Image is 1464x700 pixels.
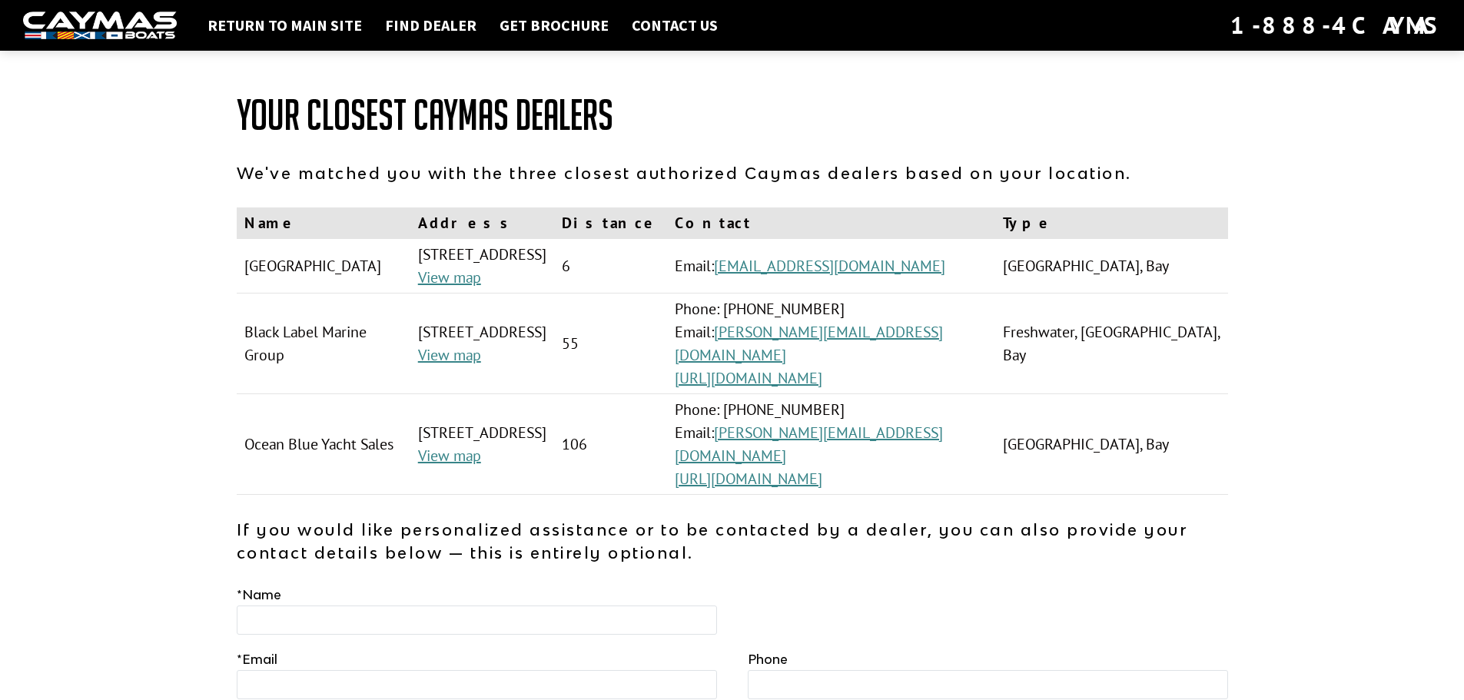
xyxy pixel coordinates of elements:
p: If you would like personalized assistance or to be contacted by a dealer, you can also provide yo... [237,518,1228,564]
td: 55 [554,294,667,394]
th: Name [237,207,410,239]
th: Type [995,207,1227,239]
td: [GEOGRAPHIC_DATA], Bay [995,239,1227,294]
p: We've matched you with the three closest authorized Caymas dealers based on your location. [237,161,1228,184]
td: 106 [554,394,667,495]
td: 6 [554,239,667,294]
th: Contact [667,207,996,239]
td: [GEOGRAPHIC_DATA] [237,239,410,294]
th: Distance [554,207,667,239]
a: [PERSON_NAME][EMAIL_ADDRESS][DOMAIN_NAME] [675,423,943,466]
a: Return to main site [200,15,370,35]
a: View map [418,267,481,287]
label: Name [237,586,281,604]
a: [EMAIL_ADDRESS][DOMAIN_NAME] [714,256,945,276]
td: [STREET_ADDRESS] [410,394,554,495]
a: View map [418,345,481,365]
td: Phone: [PHONE_NUMBER] Email: [667,394,996,495]
a: Find Dealer [377,15,484,35]
a: [URL][DOMAIN_NAME] [675,368,822,388]
h1: Your Closest Caymas Dealers [237,92,1228,138]
a: [PERSON_NAME][EMAIL_ADDRESS][DOMAIN_NAME] [675,322,943,365]
td: Freshwater, [GEOGRAPHIC_DATA], Bay [995,294,1227,394]
a: [URL][DOMAIN_NAME] [675,469,822,489]
td: Phone: [PHONE_NUMBER] Email: [667,294,996,394]
td: [STREET_ADDRESS] [410,294,554,394]
label: Phone [748,650,788,668]
a: Contact Us [624,15,725,35]
th: Address [410,207,554,239]
a: Get Brochure [492,15,616,35]
div: 1-888-4CAYMAS [1230,8,1441,42]
img: white-logo-c9c8dbefe5ff5ceceb0f0178aa75bf4bb51f6bca0971e226c86eb53dfe498488.png [23,12,177,40]
td: Email: [667,239,996,294]
a: View map [418,446,481,466]
td: Ocean Blue Yacht Sales [237,394,410,495]
td: [GEOGRAPHIC_DATA], Bay [995,394,1227,495]
label: Email [237,650,277,668]
td: [STREET_ADDRESS] [410,239,554,294]
td: Black Label Marine Group [237,294,410,394]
